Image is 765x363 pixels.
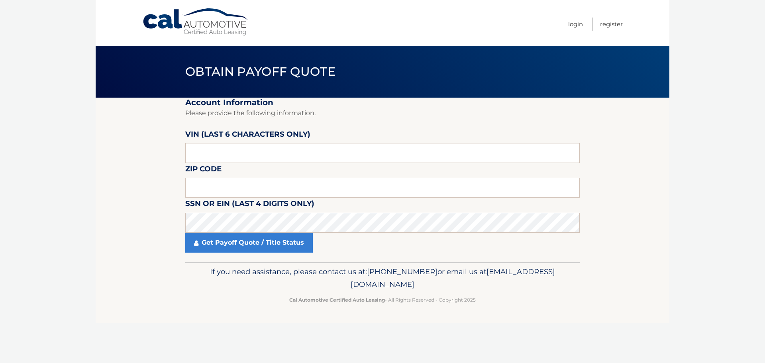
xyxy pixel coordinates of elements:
strong: Cal Automotive Certified Auto Leasing [289,297,385,303]
h2: Account Information [185,98,580,108]
label: Zip Code [185,163,222,178]
p: - All Rights Reserved - Copyright 2025 [190,296,575,304]
p: Please provide the following information. [185,108,580,119]
a: Login [568,18,583,31]
a: Get Payoff Quote / Title Status [185,233,313,253]
p: If you need assistance, please contact us at: or email us at [190,265,575,291]
label: VIN (last 6 characters only) [185,128,310,143]
label: SSN or EIN (last 4 digits only) [185,198,314,212]
span: Obtain Payoff Quote [185,64,335,79]
a: Register [600,18,623,31]
span: [PHONE_NUMBER] [367,267,437,276]
a: Cal Automotive [142,8,250,36]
